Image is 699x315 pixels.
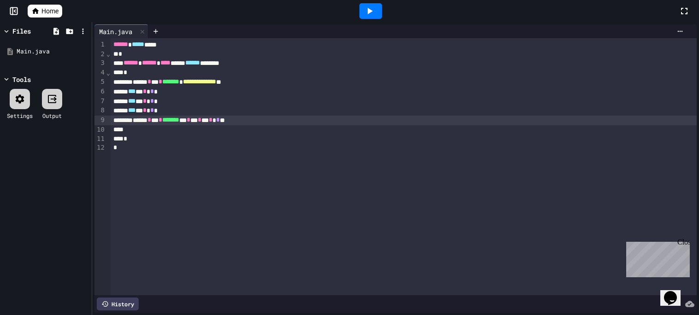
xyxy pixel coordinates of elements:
div: 11 [94,134,106,144]
span: Fold line [106,69,111,76]
div: History [97,297,139,310]
div: 4 [94,68,106,77]
div: Tools [12,75,31,84]
div: Main.java [17,47,88,56]
div: Files [12,26,31,36]
a: Home [28,5,62,17]
div: Chat with us now!Close [4,4,64,58]
iframe: chat widget [623,238,690,277]
span: Fold line [106,50,111,58]
span: Home [41,6,59,16]
div: 10 [94,125,106,134]
div: Output [42,111,62,120]
div: 5 [94,77,106,87]
div: 9 [94,116,106,125]
div: 7 [94,97,106,106]
div: Main.java [94,24,148,38]
div: Settings [7,111,33,120]
div: 2 [94,50,106,59]
iframe: chat widget [660,278,690,306]
div: 12 [94,143,106,152]
div: 1 [94,40,106,50]
div: 6 [94,87,106,97]
div: Main.java [94,27,137,36]
div: 3 [94,58,106,68]
div: 8 [94,106,106,116]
